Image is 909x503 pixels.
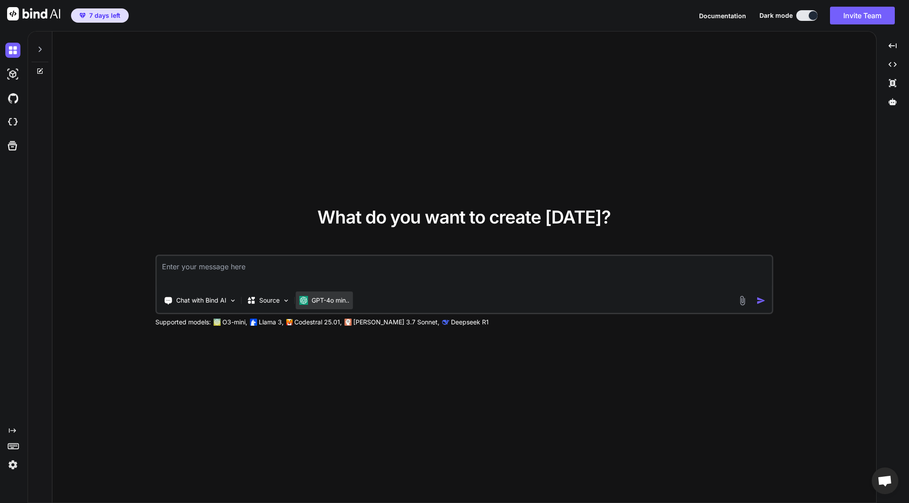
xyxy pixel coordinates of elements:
img: claude [344,319,352,326]
p: Deepseek R1 [451,318,489,327]
p: GPT-4o min.. [312,296,349,305]
img: icon [756,296,766,305]
img: Pick Models [282,297,290,304]
p: Llama 3, [259,318,284,327]
img: githubDark [5,91,20,106]
p: Codestral 25.01, [294,318,342,327]
p: Source [259,296,280,305]
p: Supported models: [155,318,211,327]
img: cloudideIcon [5,115,20,130]
p: O3-mini, [222,318,247,327]
img: Pick Tools [229,297,237,304]
button: Invite Team [830,7,895,24]
span: Dark mode [759,11,793,20]
span: What do you want to create [DATE]? [317,206,611,228]
span: 7 days left [89,11,120,20]
span: Documentation [699,12,746,20]
img: claude [442,319,449,326]
p: [PERSON_NAME] 3.7 Sonnet, [353,318,439,327]
img: darkAi-studio [5,67,20,82]
img: attachment [737,295,747,306]
button: premium7 days left [71,8,129,23]
p: Chat with Bind AI [176,296,226,305]
img: Llama2 [250,319,257,326]
img: darkChat [5,43,20,58]
img: GPT-4 [213,319,221,326]
img: Bind AI [7,7,60,20]
img: Mistral-AI [286,319,292,325]
a: Open chat [872,467,898,494]
img: premium [79,13,86,18]
button: Documentation [699,11,746,20]
img: settings [5,457,20,472]
img: GPT-4o mini [299,296,308,305]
